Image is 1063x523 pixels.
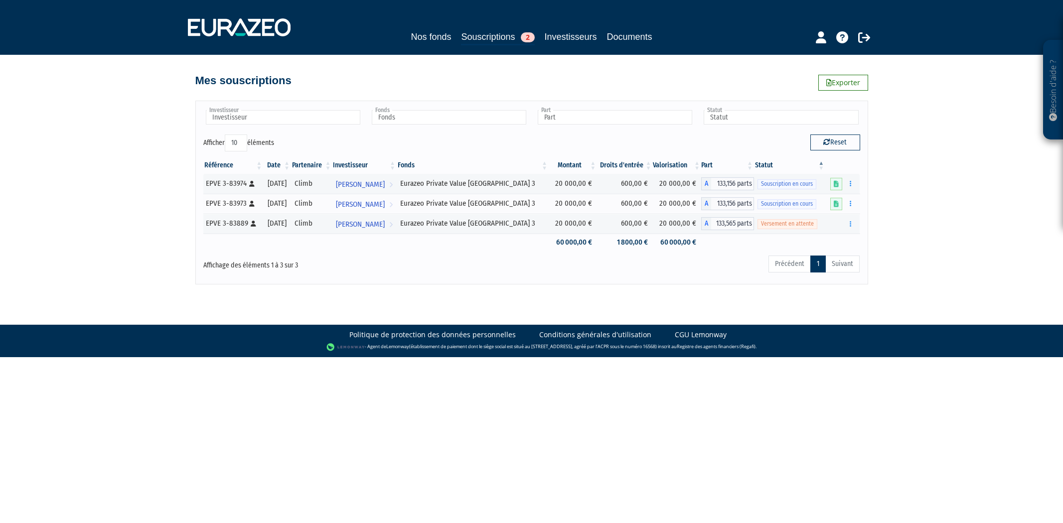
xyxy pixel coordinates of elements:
td: Climb [291,194,332,214]
th: Part: activer pour trier la colonne par ordre croissant [701,157,754,174]
a: [PERSON_NAME] [332,194,397,214]
th: Partenaire: activer pour trier la colonne par ordre croissant [291,157,332,174]
img: logo-lemonway.png [326,342,365,352]
th: Montant: activer pour trier la colonne par ordre croissant [549,157,597,174]
label: Afficher éléments [203,134,274,151]
span: [PERSON_NAME] [336,195,385,214]
a: Lemonway [386,343,409,350]
td: 60 000,00 € [549,234,597,251]
th: Droits d'entrée: activer pour trier la colonne par ordre croissant [597,157,652,174]
th: Statut : activer pour trier la colonne par ordre d&eacute;croissant [754,157,825,174]
div: - Agent de (établissement de paiement dont le siège social est situé au [STREET_ADDRESS], agréé p... [10,342,1053,352]
span: [PERSON_NAME] [336,215,385,234]
div: [DATE] [267,198,288,209]
div: Eurazeo Private Value [GEOGRAPHIC_DATA] 3 [400,198,545,209]
td: 60 000,00 € [653,234,701,251]
td: 600,00 € [597,214,652,234]
div: EPVE 3-83974 [206,178,260,189]
span: 133,565 parts [711,217,754,230]
p: Besoin d'aide ? [1048,45,1059,135]
i: Voir l'investisseur [389,215,393,234]
td: 600,00 € [597,194,652,214]
span: 2 [521,32,535,42]
td: 20 000,00 € [549,214,597,234]
span: A [701,197,711,210]
td: Climb [291,214,332,234]
th: Date: activer pour trier la colonne par ordre croissant [263,157,291,174]
td: 20 000,00 € [653,174,701,194]
i: Voir l'investisseur [389,195,393,214]
a: Souscriptions2 [461,30,534,45]
td: 20 000,00 € [549,194,597,214]
td: Climb [291,174,332,194]
button: Reset [810,134,860,150]
div: A - Eurazeo Private Value Europe 3 [701,177,754,190]
i: [Français] Personne physique [249,181,255,187]
a: Investisseurs [545,30,597,44]
a: Documents [607,30,652,44]
span: Versement en attente [758,219,817,229]
img: 1732889491-logotype_eurazeo_blanc_rvb.png [188,18,291,36]
a: [PERSON_NAME] [332,174,397,194]
td: 600,00 € [597,174,652,194]
div: [DATE] [267,178,288,189]
div: Eurazeo Private Value [GEOGRAPHIC_DATA] 3 [400,178,545,189]
div: EPVE 3-83973 [206,198,260,209]
span: A [701,217,711,230]
a: Exporter [818,75,868,91]
h4: Mes souscriptions [195,75,292,87]
a: Conditions générales d'utilisation [539,330,651,340]
span: 133,156 parts [711,197,754,210]
div: A - Eurazeo Private Value Europe 3 [701,217,754,230]
a: Nos fonds [411,30,451,44]
th: Fonds: activer pour trier la colonne par ordre croissant [397,157,549,174]
div: A - Eurazeo Private Value Europe 3 [701,197,754,210]
i: [Français] Personne physique [251,221,256,227]
a: [PERSON_NAME] [332,214,397,234]
a: Politique de protection des données personnelles [349,330,516,340]
select: Afficheréléments [225,134,247,151]
th: Investisseur: activer pour trier la colonne par ordre croissant [332,157,397,174]
div: Eurazeo Private Value [GEOGRAPHIC_DATA] 3 [400,218,545,229]
td: 1 800,00 € [597,234,652,251]
a: Registre des agents financiers (Regafi) [677,343,756,350]
th: Valorisation: activer pour trier la colonne par ordre croissant [653,157,701,174]
span: Souscription en cours [758,199,816,209]
td: 20 000,00 € [653,194,701,214]
th: Référence : activer pour trier la colonne par ordre croissant [203,157,264,174]
span: 133,156 parts [711,177,754,190]
span: A [701,177,711,190]
td: 20 000,00 € [549,174,597,194]
i: Voir l'investisseur [389,175,393,194]
a: CGU Lemonway [675,330,727,340]
div: [DATE] [267,218,288,229]
a: 1 [810,256,826,272]
td: 20 000,00 € [653,214,701,234]
div: Affichage des éléments 1 à 3 sur 3 [203,255,468,270]
span: Souscription en cours [758,179,816,189]
i: [Français] Personne physique [249,201,255,207]
div: EPVE 3-83889 [206,218,260,229]
span: [PERSON_NAME] [336,175,385,194]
